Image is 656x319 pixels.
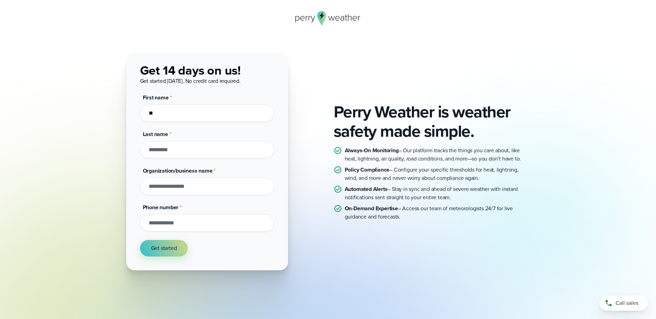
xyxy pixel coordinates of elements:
[143,203,179,211] span: Phone number
[140,240,188,257] button: Get started
[345,166,530,182] p: – Configure your specific thresholds for heat, lightning, wind, and more and never worry about co...
[143,94,169,101] span: First name
[334,102,530,141] h2: Perry Weather is weather safety made simple.
[345,146,399,154] strong: Always-On Monitoring
[345,204,398,212] strong: On-Demand Expertise
[345,185,530,202] p: – Stay in sync and ahead of severe weather with instant notifications sent straight to your entir...
[140,77,241,85] span: Get started [DATE]. No credit card required.
[143,167,213,175] span: Organization/business name
[345,166,390,174] strong: Policy Compliance
[616,299,638,307] span: Call sales
[345,185,388,193] strong: Automated Alerts
[143,130,168,138] span: Last name
[599,296,648,311] a: Call sales
[151,244,177,252] span: Get started
[140,61,241,79] span: Get 14 days on us!
[345,146,530,163] p: – Our platform tracks the things you care about, like heat, lightning, air quality, road conditio...
[345,204,530,221] p: – Access our team of meteorologists 24/7 for live guidance and forecasts.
